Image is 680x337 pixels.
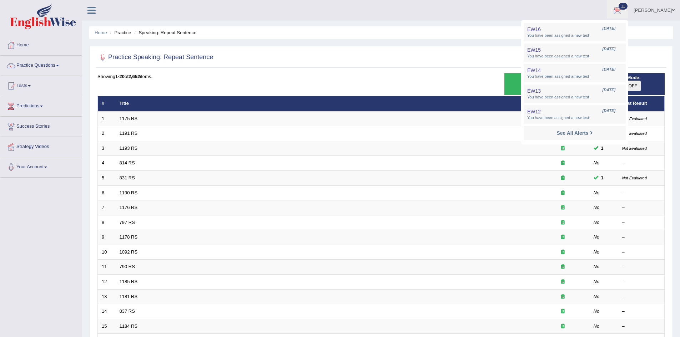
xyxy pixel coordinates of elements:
[540,308,586,315] div: Exam occurring question
[98,304,116,319] td: 14
[120,264,135,269] a: 790 RS
[540,190,586,196] div: Exam occurring question
[594,249,600,255] em: No
[120,175,135,180] a: 831 RS
[120,294,138,299] a: 1181 RS
[594,308,600,314] em: No
[619,3,628,10] span: 11
[603,108,615,114] span: [DATE]
[98,111,116,126] td: 1
[98,289,116,304] td: 13
[598,174,606,182] span: You cannot take this question anymore
[527,47,541,53] span: EW15
[0,117,82,134] a: Success Stories
[594,190,600,195] em: No
[603,67,615,72] span: [DATE]
[527,53,622,59] span: You have been assigned a new test
[594,294,600,299] em: No
[540,219,586,226] div: Exam occurring question
[97,73,665,80] div: Showing of items.
[98,156,116,171] td: 4
[622,146,647,150] small: Not Evaluated
[98,141,116,156] td: 3
[594,323,600,329] em: No
[625,81,641,91] span: OFF
[0,35,82,53] a: Home
[622,160,661,167] div: –
[525,86,624,101] a: EW13 [DATE] You have been assigned a new test
[98,171,116,186] td: 5
[120,116,138,121] a: 1175 RS
[622,234,661,241] div: –
[0,96,82,114] a: Predictions
[132,29,196,36] li: Speaking: Repeat Sentence
[504,73,584,95] div: Show exams occurring in exams
[115,74,125,79] b: 1-20
[95,30,107,35] a: Home
[525,25,624,40] a: EW16 [DATE] You have been assigned a new test
[622,264,661,270] div: –
[622,323,661,330] div: –
[527,33,622,39] span: You have been assigned a new test
[622,190,661,196] div: –
[98,319,116,334] td: 15
[556,130,588,136] strong: See All Alerts
[0,157,82,175] a: Your Account
[594,205,600,210] em: No
[540,160,586,167] div: Exam occurring question
[622,249,661,256] div: –
[603,46,615,52] span: [DATE]
[0,56,82,73] a: Practice Questions
[622,176,647,180] small: Not Evaluated
[98,200,116,215] td: 7
[594,234,600,240] em: No
[0,137,82,155] a: Strategy Videos
[622,219,661,226] div: –
[527,88,541,94] span: EW13
[98,260,116,275] td: 11
[622,308,661,315] div: –
[525,66,624,81] a: EW14 [DATE] You have been assigned a new test
[527,95,622,100] span: You have been assigned a new test
[98,274,116,289] td: 12
[540,279,586,285] div: Exam occurring question
[540,204,586,211] div: Exam occurring question
[120,131,138,136] a: 1191 RS
[527,74,622,80] span: You have been assigned a new test
[527,109,541,114] span: EW12
[98,185,116,200] td: 6
[525,45,624,60] a: EW15 [DATE] You have been assigned a new test
[120,308,135,314] a: 837 RS
[622,131,647,136] small: Not Evaluated
[120,220,135,225] a: 797 RS
[129,74,140,79] b: 2,652
[540,323,586,330] div: Exam occurring question
[120,145,138,151] a: 1193 RS
[97,52,213,63] h2: Practice Speaking: Repeat Sentence
[540,249,586,256] div: Exam occurring question
[540,175,586,182] div: Exam occurring question
[622,279,661,285] div: –
[120,190,138,195] a: 1190 RS
[120,249,138,255] a: 1092 RS
[525,107,624,122] a: EW12 [DATE] You have been assigned a new test
[555,129,594,137] a: See All Alerts
[598,144,606,152] span: You cannot take this question anymore
[98,126,116,141] td: 2
[120,279,138,284] a: 1185 RS
[622,293,661,300] div: –
[527,26,541,32] span: EW16
[618,96,665,111] th: Last Result
[603,26,615,31] span: [DATE]
[108,29,131,36] li: Practice
[622,204,661,211] div: –
[120,323,138,329] a: 1184 RS
[120,160,135,165] a: 814 RS
[594,264,600,269] em: No
[594,160,600,165] em: No
[594,220,600,225] em: No
[594,279,600,284] em: No
[98,230,116,245] td: 9
[98,215,116,230] td: 8
[120,234,138,240] a: 1178 RS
